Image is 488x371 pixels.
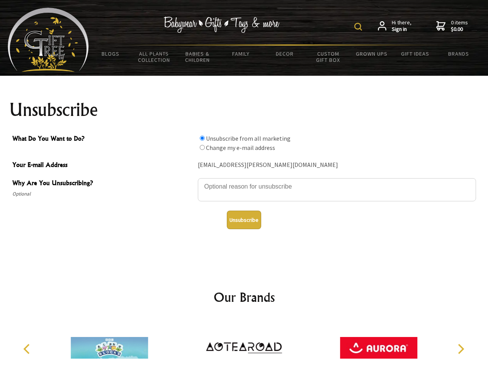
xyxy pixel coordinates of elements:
h2: Our Brands [15,288,473,306]
span: Hi there, [392,19,411,33]
h1: Unsubscribe [9,100,479,119]
a: Family [219,46,263,62]
a: Decor [263,46,306,62]
a: All Plants Collection [133,46,176,68]
img: Babywear - Gifts - Toys & more [164,17,280,33]
button: Next [452,340,469,357]
a: Grown Ups [350,46,393,62]
a: 0 items$0.00 [436,19,468,33]
span: Optional [12,189,194,199]
span: What Do You Want to Do? [12,134,194,145]
button: Previous [19,340,36,357]
img: Babyware - Gifts - Toys and more... [8,8,89,72]
a: Gift Ideas [393,46,437,62]
a: BLOGS [89,46,133,62]
span: Your E-mail Address [12,160,194,171]
a: Babies & Children [176,46,219,68]
input: What Do You Want to Do? [200,145,205,150]
label: Change my e-mail address [206,144,275,151]
strong: Sign in [392,26,411,33]
textarea: Why Are You Unsubscribing? [198,178,476,201]
div: [EMAIL_ADDRESS][PERSON_NAME][DOMAIN_NAME] [198,159,476,171]
a: Custom Gift Box [306,46,350,68]
label: Unsubscribe from all marketing [206,134,291,142]
input: What Do You Want to Do? [200,136,205,141]
a: Brands [437,46,481,62]
img: product search [354,23,362,31]
span: Why Are You Unsubscribing? [12,178,194,189]
span: 0 items [451,19,468,33]
strong: $0.00 [451,26,468,33]
a: Hi there,Sign in [378,19,411,33]
button: Unsubscribe [227,211,261,229]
